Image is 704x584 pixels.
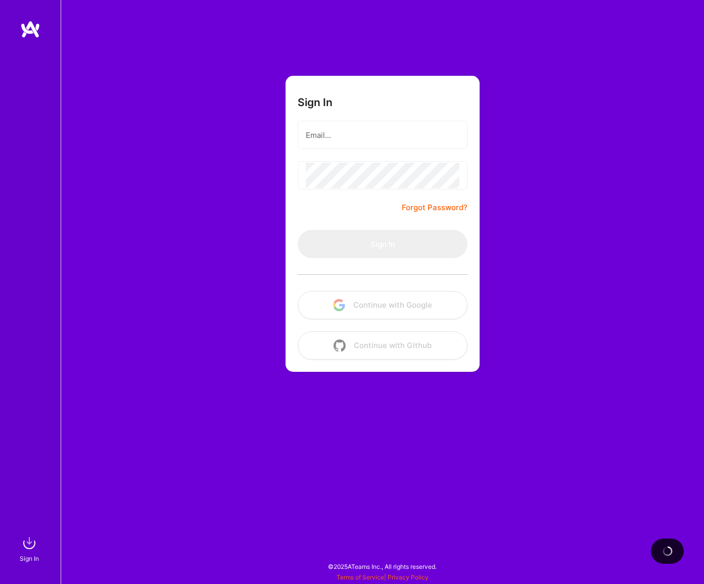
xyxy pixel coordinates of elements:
a: sign inSign In [21,533,39,564]
input: Email... [306,122,459,148]
img: icon [334,339,346,352]
a: Terms of Service [337,573,384,581]
img: sign in [19,533,39,553]
a: Forgot Password? [402,202,467,214]
span: | [337,573,429,581]
div: © 2025 ATeams Inc., All rights reserved. [61,554,704,579]
div: Sign In [20,553,39,564]
button: Continue with Google [298,291,467,319]
img: logo [20,20,40,38]
img: loading [663,546,673,556]
a: Privacy Policy [388,573,429,581]
img: icon [333,299,345,311]
button: Sign In [298,230,467,258]
h3: Sign In [298,96,333,109]
button: Continue with Github [298,331,467,360]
